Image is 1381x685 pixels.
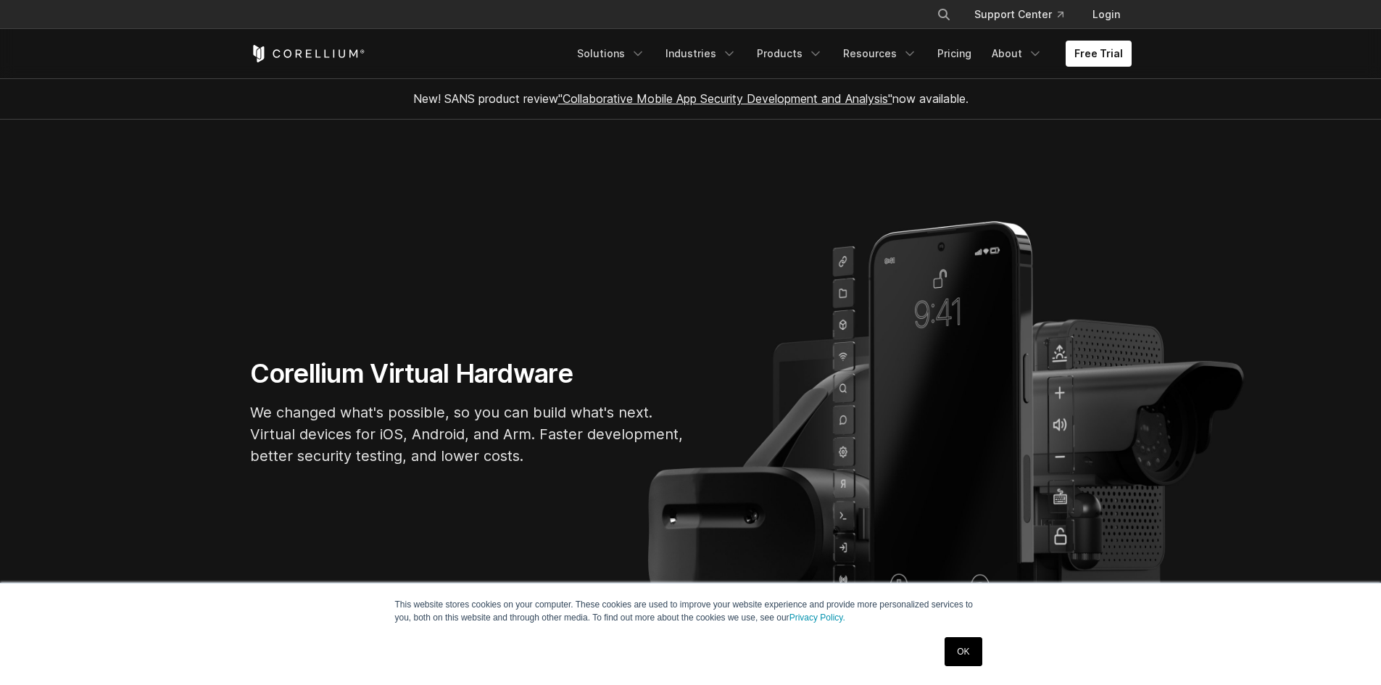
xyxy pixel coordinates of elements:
[558,91,892,106] a: "Collaborative Mobile App Security Development and Analysis"
[789,613,845,623] a: Privacy Policy.
[568,41,1132,67] div: Navigation Menu
[568,41,654,67] a: Solutions
[963,1,1075,28] a: Support Center
[931,1,957,28] button: Search
[983,41,1051,67] a: About
[834,41,926,67] a: Resources
[748,41,831,67] a: Products
[929,41,980,67] a: Pricing
[919,1,1132,28] div: Navigation Menu
[250,357,685,390] h1: Corellium Virtual Hardware
[945,637,982,666] a: OK
[250,45,365,62] a: Corellium Home
[250,402,685,467] p: We changed what's possible, so you can build what's next. Virtual devices for iOS, Android, and A...
[395,598,987,624] p: This website stores cookies on your computer. These cookies are used to improve your website expe...
[657,41,745,67] a: Industries
[1081,1,1132,28] a: Login
[413,91,969,106] span: New! SANS product review now available.
[1066,41,1132,67] a: Free Trial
